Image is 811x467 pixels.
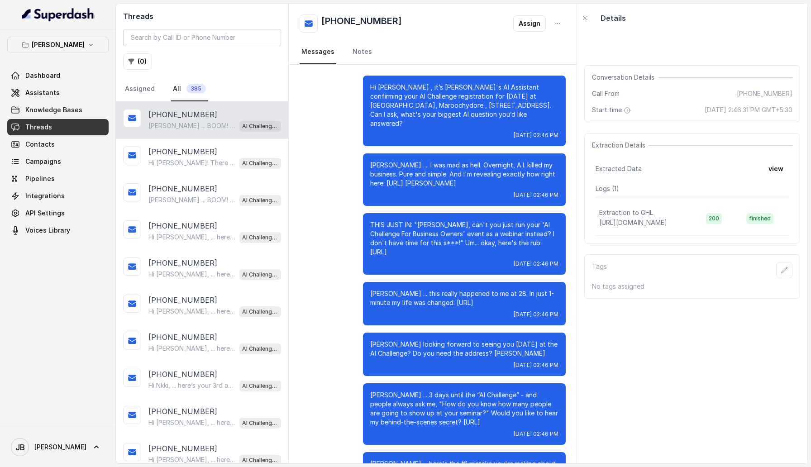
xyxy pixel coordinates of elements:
nav: Tabs [123,77,281,101]
span: Call From [592,89,620,98]
img: light.svg [22,7,95,22]
span: [DATE] 02:46 PM [514,260,558,267]
p: No tags assigned [592,282,792,291]
p: Hi [PERSON_NAME] , it’s [PERSON_NAME]'s AI Assistant confirming your AI Challenge registration fo... [370,83,558,128]
p: [PHONE_NUMBER] [148,369,217,380]
span: [PHONE_NUMBER] [737,89,792,98]
span: Assistants [25,88,60,97]
p: Hi Nkki, ... here’s your 3rd and final pre-event training for you. Is A.I. going to steal your bu... [148,381,235,390]
span: Voices Library [25,226,70,235]
p: [PHONE_NUMBER] [148,146,217,157]
p: [PHONE_NUMBER] [148,183,217,194]
button: [PERSON_NAME] [7,37,109,53]
span: Extracted Data [596,164,642,173]
a: Dashboard [7,67,109,84]
span: Conversation Details [592,73,658,82]
p: AI Challenge Australia [242,159,278,168]
nav: Tabs [300,40,566,64]
p: Extraction to GHL [599,208,653,217]
p: [PERSON_NAME] looking forward to seeing you [DATE] at the AI Challenge? Do you need the address? ... [370,340,558,358]
p: AI Challenge Australia [242,344,278,353]
p: Hi [PERSON_NAME], ... here’s your 3rd and final pre-event training for you. Is A.I. going to stea... [148,455,235,464]
span: [DATE] 02:46 PM [514,191,558,199]
span: Knowledge Bases [25,105,82,114]
a: [PERSON_NAME] [7,434,109,460]
span: [DATE] 02:46 PM [514,430,558,438]
span: Threads [25,123,52,132]
p: Hi [PERSON_NAME], ... here’s your 3rd and final pre-event training for you. Is A.I. going to stea... [148,270,235,279]
a: Contacts [7,136,109,152]
span: [DATE] 2:46:31 PM GMT+5:30 [705,105,792,114]
p: Hi [PERSON_NAME]! There will be charging stations available at the venue, so you can keep your de... [148,158,235,167]
p: [PHONE_NUMBER] [148,443,217,454]
p: Tags [592,262,607,278]
button: Assign [513,15,546,32]
p: Hi [PERSON_NAME], ... here’s your 3rd and final pre-event training for you. Is A.I. going to stea... [148,418,235,427]
text: JB [15,443,25,452]
p: THIS JUST IN: "[PERSON_NAME], can't you just run your 'AI Challenge For Business Owners' event as... [370,220,558,257]
p: AI Challenge Australia [242,456,278,465]
span: Start time [592,105,633,114]
p: Logs ( 1 ) [596,184,789,193]
p: AI Challenge Australia [242,122,278,131]
p: [PERSON_NAME] ... this really happened to me at 28. In just 1-minute my life was changed: [URL] [370,289,558,307]
span: [DATE] 02:46 PM [514,362,558,369]
button: view [763,161,789,177]
a: Campaigns [7,153,109,170]
button: (0) [123,53,152,70]
a: Knowledge Bases [7,102,109,118]
p: [PHONE_NUMBER] [148,220,217,231]
span: Integrations [25,191,65,200]
p: AI Challenge Australia [242,419,278,428]
a: Integrations [7,188,109,204]
a: All385 [171,77,208,101]
h2: [PHONE_NUMBER] [321,14,402,33]
span: Dashboard [25,71,60,80]
p: [PHONE_NUMBER] [148,257,217,268]
p: AI Challenge Australia [242,270,278,279]
p: AI Challenge Australia [242,307,278,316]
p: [PHONE_NUMBER] [148,295,217,305]
p: [PHONE_NUMBER] [148,332,217,343]
a: Threads [7,119,109,135]
p: Hi [PERSON_NAME], ... here’s your 3rd and final pre-event training for you. Is A.I. going to stea... [148,233,235,242]
span: [DATE] 02:46 PM [514,132,558,139]
a: Assigned [123,77,157,101]
a: Notes [351,40,374,64]
span: 385 [186,84,206,93]
span: 200 [706,213,722,224]
span: Campaigns [25,157,61,166]
p: Hi [PERSON_NAME], ... here’s your 3rd and final pre-event training for you. Is A.I. going to stea... [148,344,235,353]
input: Search by Call ID or Phone Number [123,29,281,46]
a: Messages [300,40,336,64]
span: Contacts [25,140,55,149]
p: [PHONE_NUMBER] [148,406,217,417]
span: [PERSON_NAME] [34,443,86,452]
p: AI Challenge Australia [242,196,278,205]
p: [PERSON_NAME] ... 3 days until the “AI Challenge” - and people always ask me, "How do you know ho... [370,391,558,427]
span: [URL][DOMAIN_NAME] [599,219,667,226]
p: [PERSON_NAME] ... BOOM! Only one day to go. Reminder it's [DATE], Registration 8:30am ​Event 9am ... [148,195,235,205]
p: [PERSON_NAME] [32,39,85,50]
span: Extraction Details [592,141,649,150]
a: Assistants [7,85,109,101]
p: [PHONE_NUMBER] [148,109,217,120]
p: Hi [PERSON_NAME], ... here’s your 3rd and final pre-event training for you. Is A.I. going to stea... [148,307,235,316]
span: Pipelines [25,174,55,183]
p: AI Challenge Australia [242,381,278,391]
a: API Settings [7,205,109,221]
h2: Threads [123,11,281,22]
a: Voices Library [7,222,109,238]
p: [PERSON_NAME] ... BOOM! Only one day to go. Reminder it's [DATE], Registration 8:30am ​Event 9am ... [148,121,235,130]
p: Details [601,13,626,24]
span: [DATE] 02:46 PM [514,311,558,318]
a: Pipelines [7,171,109,187]
span: API Settings [25,209,65,218]
span: finished [746,213,773,224]
p: AI Challenge Australia [242,233,278,242]
p: [PERSON_NAME] .... I was mad as hell. Overnight, A.I. killed my business. Pure and simple. And I'... [370,161,558,188]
